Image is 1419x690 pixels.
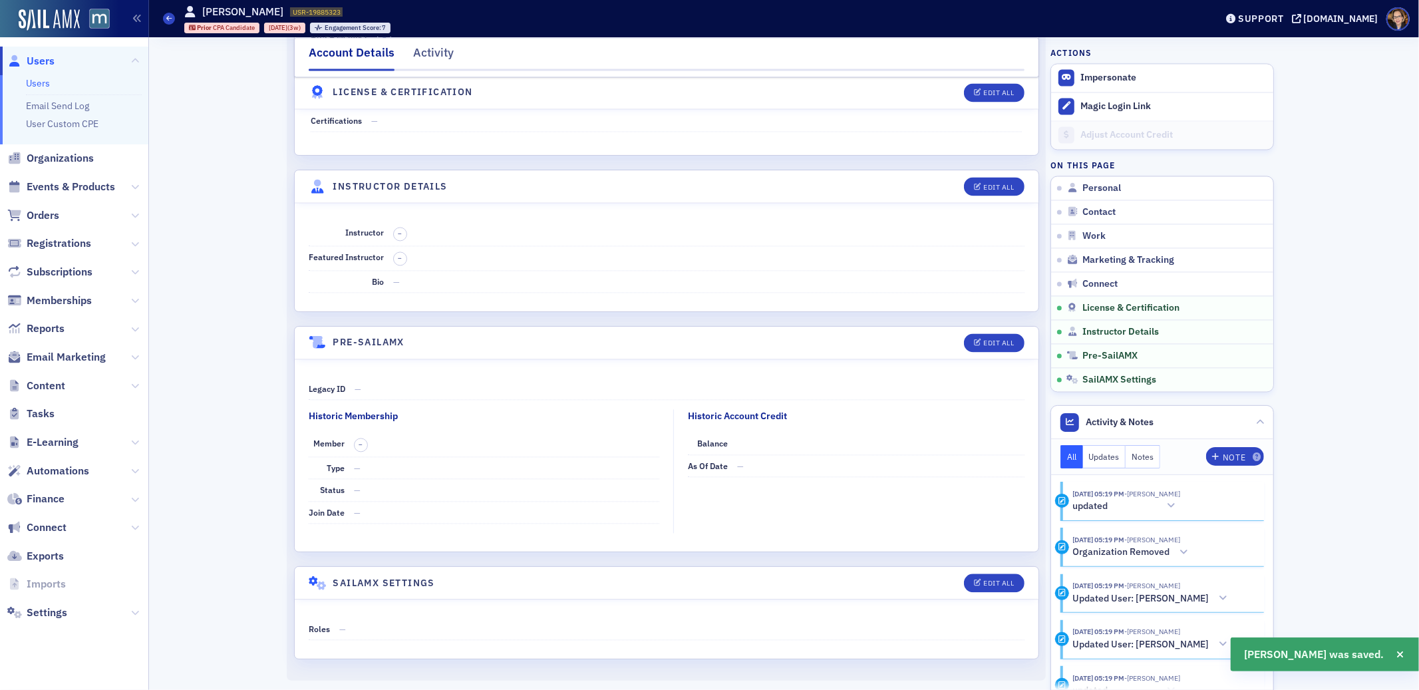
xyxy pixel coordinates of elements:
[213,23,255,32] span: CPA Candidate
[697,438,728,448] span: Balance
[27,236,91,251] span: Registrations
[1223,454,1245,461] div: Note
[1083,182,1122,194] span: Personal
[1073,673,1125,683] time: 9/25/2025 05:19 PM
[26,118,98,130] a: User Custom CPE
[737,460,744,471] span: —
[7,180,115,194] a: Events & Products
[1073,637,1233,651] button: Updated User: [PERSON_NAME]
[964,574,1024,592] button: Edit All
[1083,445,1126,468] button: Updates
[89,9,110,29] img: SailAMX
[309,44,394,71] div: Account Details
[1055,586,1069,600] div: Activity
[333,86,473,100] h4: License & Certification
[27,577,66,592] span: Imports
[371,115,378,126] span: —
[984,90,1015,97] div: Edit All
[1083,350,1138,362] span: Pre-SailAMX
[325,23,383,32] span: Engagement Score :
[1126,445,1160,468] button: Notes
[398,229,402,238] span: –
[27,208,59,223] span: Orders
[7,464,89,478] a: Automations
[354,507,361,518] span: —
[398,254,402,263] span: –
[339,623,346,634] span: —
[333,335,404,349] h4: Pre-SailAMX
[333,576,435,590] h4: SailAMX Settings
[1083,302,1180,314] span: License & Certification
[27,407,55,421] span: Tasks
[27,293,92,308] span: Memberships
[19,9,80,31] img: SailAMX
[688,460,728,471] span: As of Date
[345,227,384,238] span: Instructor
[1080,72,1136,84] button: Impersonate
[964,177,1024,196] button: Edit All
[7,577,66,592] a: Imports
[269,23,287,32] span: [DATE]
[1073,593,1209,605] h5: Updated User: [PERSON_NAME]
[313,438,345,448] span: Member
[1083,326,1160,338] span: Instructor Details
[310,23,391,33] div: Engagement Score: 7
[7,208,59,223] a: Orders
[189,23,255,32] a: Prior CPA Candidate
[7,407,55,421] a: Tasks
[1080,100,1267,112] div: Magic Login Link
[1125,627,1181,636] span: Michelle Brown
[27,549,64,564] span: Exports
[26,77,50,89] a: Users
[1051,92,1273,120] button: Magic Login Link
[27,520,67,535] span: Connect
[1206,447,1264,466] button: Note
[984,580,1015,587] div: Edit All
[1073,546,1193,560] button: Organization Removed
[984,339,1015,347] div: Edit All
[1050,159,1274,171] h4: On this page
[1238,13,1284,25] div: Support
[355,383,361,394] span: —
[964,333,1024,352] button: Edit All
[1060,445,1083,468] button: All
[1304,13,1378,25] div: [DOMAIN_NAME]
[309,409,398,423] div: Historic Membership
[325,25,387,32] div: 7
[27,265,92,279] span: Subscriptions
[7,293,92,308] a: Memberships
[7,520,67,535] a: Connect
[27,321,65,336] span: Reports
[1386,7,1410,31] span: Profile
[7,54,55,69] a: Users
[7,321,65,336] a: Reports
[7,549,64,564] a: Exports
[27,379,65,393] span: Content
[1083,374,1157,386] span: SailAMX Settings
[1073,546,1170,558] h5: Organization Removed
[1086,415,1154,429] span: Activity & Notes
[333,180,448,194] h4: Instructor Details
[1125,535,1181,544] span: Michelle Brown
[27,54,55,69] span: Users
[354,484,361,495] span: —
[1051,120,1273,149] a: Adjust Account Credit
[1073,639,1209,651] h5: Updated User: [PERSON_NAME]
[27,350,106,365] span: Email Marketing
[1073,500,1108,512] h5: updated
[1080,129,1267,141] div: Adjust Account Credit
[964,84,1024,102] button: Edit All
[311,115,362,126] span: Certifications
[309,507,345,518] span: Join Date
[184,23,260,33] div: Prior: Prior: CPA Candidate
[27,180,115,194] span: Events & Products
[1083,278,1118,290] span: Connect
[1073,592,1233,605] button: Updated User: [PERSON_NAME]
[7,350,106,365] a: Email Marketing
[293,7,341,17] span: USR-19885323
[688,409,787,423] div: Historic Account Credit
[1083,230,1106,242] span: Work
[1073,499,1181,513] button: updated
[320,484,345,495] span: Status
[1073,627,1125,636] time: 9/25/2025 05:19 PM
